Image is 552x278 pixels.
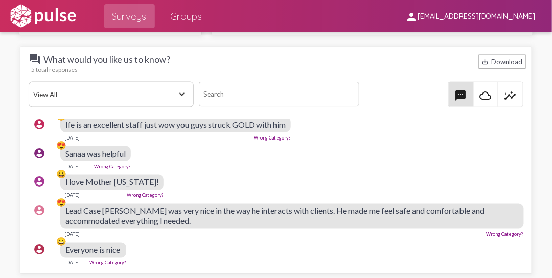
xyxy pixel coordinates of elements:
[504,89,517,102] mat-icon: insights
[405,11,418,23] mat-icon: person
[254,135,291,141] a: Wrong Category?
[487,231,524,237] a: Wrong Category?
[418,12,536,21] span: [EMAIL_ADDRESS][DOMAIN_NAME]
[33,176,45,188] mat-icon: account_circle
[8,4,78,29] img: white-logo.svg
[65,206,484,226] span: Lead Case [PERSON_NAME] was very nice in the way he interacts with clients. He made me feel safe ...
[64,134,80,141] div: [DATE]
[112,7,147,25] span: Surveys
[64,192,80,198] div: [DATE]
[33,118,45,130] mat-icon: account_circle
[480,89,492,102] mat-icon: cloud_queue
[171,7,202,25] span: Groups
[65,120,286,129] span: Ife is an excellent staff just wow you guys struck GOLD with him
[29,53,180,65] span: What would you like us to know?
[65,177,159,187] span: I love Mother [US_STATE]!
[455,89,467,102] mat-icon: textsms
[163,4,210,28] a: Groups
[29,53,41,65] mat-icon: question_answer
[33,205,45,217] mat-icon: account_circle
[64,231,80,237] div: [DATE]
[89,260,126,266] a: Wrong Category?
[482,58,489,65] mat-icon: Download
[31,66,525,73] div: 5 total responses
[94,164,131,169] a: Wrong Category?
[65,245,120,255] span: Everyone is nice
[33,147,45,159] mat-icon: account_circle
[56,140,66,150] div: 😍
[127,193,164,198] a: Wrong Category?
[64,163,80,169] div: [DATE]
[104,4,155,28] a: Surveys
[479,55,526,69] div: Download
[397,7,544,25] button: [EMAIL_ADDRESS][DOMAIN_NAME]
[64,260,80,266] div: [DATE]
[33,244,45,256] mat-icon: account_circle
[56,169,66,179] div: 😀
[56,237,66,247] div: 😀
[56,198,66,208] div: 😍
[65,149,126,158] span: Sanaa was helpful
[199,82,359,107] input: Search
